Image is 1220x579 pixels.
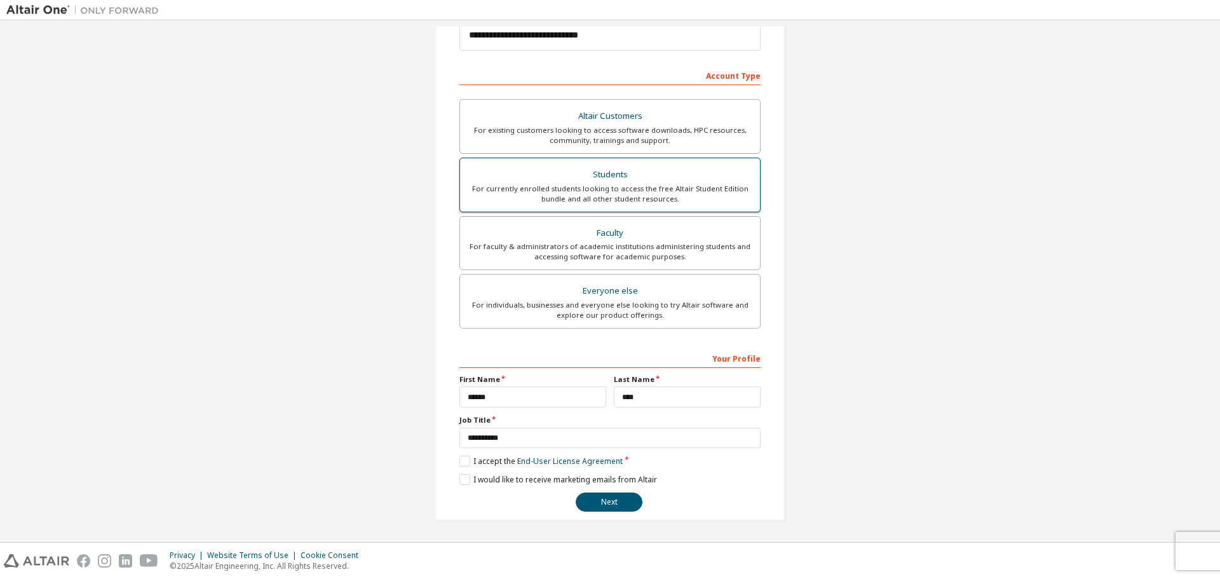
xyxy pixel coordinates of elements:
div: For existing customers looking to access software downloads, HPC resources, community, trainings ... [468,125,752,146]
div: Faculty [468,224,752,242]
div: Privacy [170,550,207,561]
img: facebook.svg [77,554,90,568]
p: © 2025 Altair Engineering, Inc. All Rights Reserved. [170,561,366,571]
div: Cookie Consent [301,550,366,561]
div: For faculty & administrators of academic institutions administering students and accessing softwa... [468,242,752,262]
img: linkedin.svg [119,554,132,568]
img: instagram.svg [98,554,111,568]
label: First Name [459,374,606,385]
img: altair_logo.svg [4,554,69,568]
label: I accept the [459,456,623,467]
img: youtube.svg [140,554,158,568]
img: Altair One [6,4,165,17]
div: Your Profile [459,348,761,368]
div: For currently enrolled students looking to access the free Altair Student Edition bundle and all ... [468,184,752,204]
div: For individuals, businesses and everyone else looking to try Altair software and explore our prod... [468,300,752,320]
button: Next [576,493,642,512]
div: Altair Customers [468,107,752,125]
div: Account Type [459,65,761,85]
a: End-User License Agreement [517,456,623,467]
div: Website Terms of Use [207,550,301,561]
div: Students [468,166,752,184]
label: Last Name [614,374,761,385]
label: I would like to receive marketing emails from Altair [459,474,657,485]
div: Everyone else [468,282,752,300]
label: Job Title [459,415,761,425]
